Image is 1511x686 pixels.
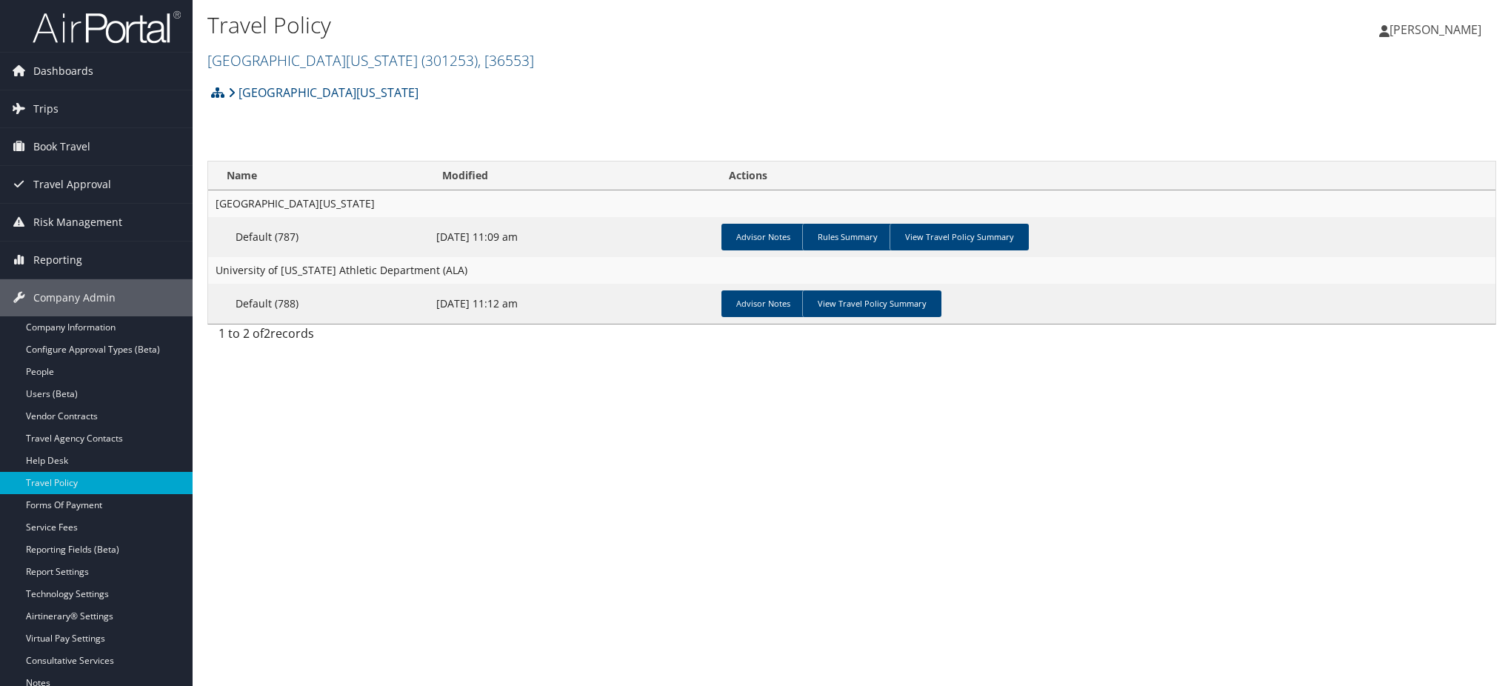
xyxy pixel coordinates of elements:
div: 1 to 2 of records [219,324,518,350]
td: University of [US_STATE] Athletic Department (ALA) [208,257,1495,284]
span: Trips [33,90,59,127]
a: Advisor Notes [721,290,805,317]
span: ( 301253 ) [421,50,478,70]
img: airportal-logo.png [33,10,181,44]
th: Name: activate to sort column ascending [208,161,429,190]
th: Actions [716,161,1495,190]
span: Book Travel [33,128,90,165]
span: Company Admin [33,279,116,316]
th: Modified: activate to sort column ascending [429,161,716,190]
td: [GEOGRAPHIC_DATA][US_STATE] [208,190,1495,217]
span: Risk Management [33,204,122,241]
td: [DATE] 11:09 am [429,217,716,257]
a: View Travel Policy Summary [802,290,941,317]
a: View Travel Policy Summary [890,224,1029,250]
span: Dashboards [33,53,93,90]
td: [DATE] 11:12 am [429,284,716,324]
span: Reporting [33,242,82,279]
span: 2 [264,325,270,342]
td: Default (788) [208,284,429,324]
span: Travel Approval [33,166,111,203]
h1: Travel Policy [207,10,1067,41]
a: [PERSON_NAME] [1379,7,1496,52]
td: Default (787) [208,217,429,257]
span: [PERSON_NAME] [1390,21,1481,38]
a: Advisor Notes [721,224,805,250]
span: , [ 36553 ] [478,50,534,70]
a: [GEOGRAPHIC_DATA][US_STATE] [207,50,534,70]
a: [GEOGRAPHIC_DATA][US_STATE] [228,78,418,107]
a: Rules Summary [802,224,893,250]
